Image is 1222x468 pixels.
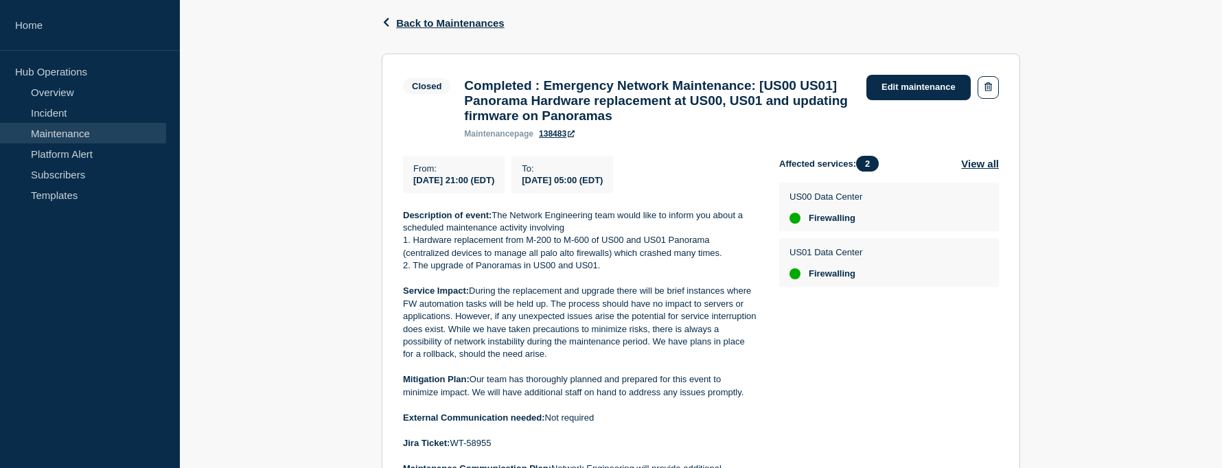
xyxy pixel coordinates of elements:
button: Back to Maintenances [382,17,505,29]
span: Affected services: [779,156,886,172]
p: 2. The upgrade of Panoramas in US00 and US01. [403,259,757,272]
p: To : [522,163,603,174]
span: Firewalling [809,213,855,224]
span: [DATE] 05:00 (EDT) [522,175,603,185]
h3: Completed : Emergency Network Maintenance: [US00 US01] Panorama Hardware replacement at US00, US0... [464,78,853,124]
strong: Mitigation Plan: [403,374,470,384]
strong: Jira Ticket: [403,438,450,448]
span: Back to Maintenances [396,17,505,29]
p: From : [413,163,494,174]
p: The Network Engineering team would like to inform you about a scheduled maintenance activity invo... [403,209,757,235]
p: WT-58955 [403,437,757,449]
a: Edit maintenance [866,75,971,100]
span: Firewalling [809,268,855,279]
span: Closed [403,78,450,94]
a: 138483 [539,129,575,139]
span: 2 [856,156,879,172]
strong: Description of event: [403,210,492,220]
span: [DATE] 21:00 (EDT) [413,175,494,185]
strong: Service Impact: [403,285,469,296]
p: 1. Hardware replacement from M-200 to M-600 of US00 and US01 Panorama (centralized devices to man... [403,234,757,259]
p: US00 Data Center [789,191,862,202]
div: up [789,213,800,224]
p: Not required [403,412,757,424]
div: up [789,268,800,279]
button: View all [961,156,999,172]
p: page [464,129,533,139]
strong: External Communication needed: [403,412,545,423]
p: Our team has thoroughly planned and prepared for this event to minimize impact. We will have addi... [403,373,757,399]
p: US01 Data Center [789,247,862,257]
p: During the replacement and upgrade there will be brief instances where FW automation tasks will b... [403,285,757,361]
span: maintenance [464,129,514,139]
